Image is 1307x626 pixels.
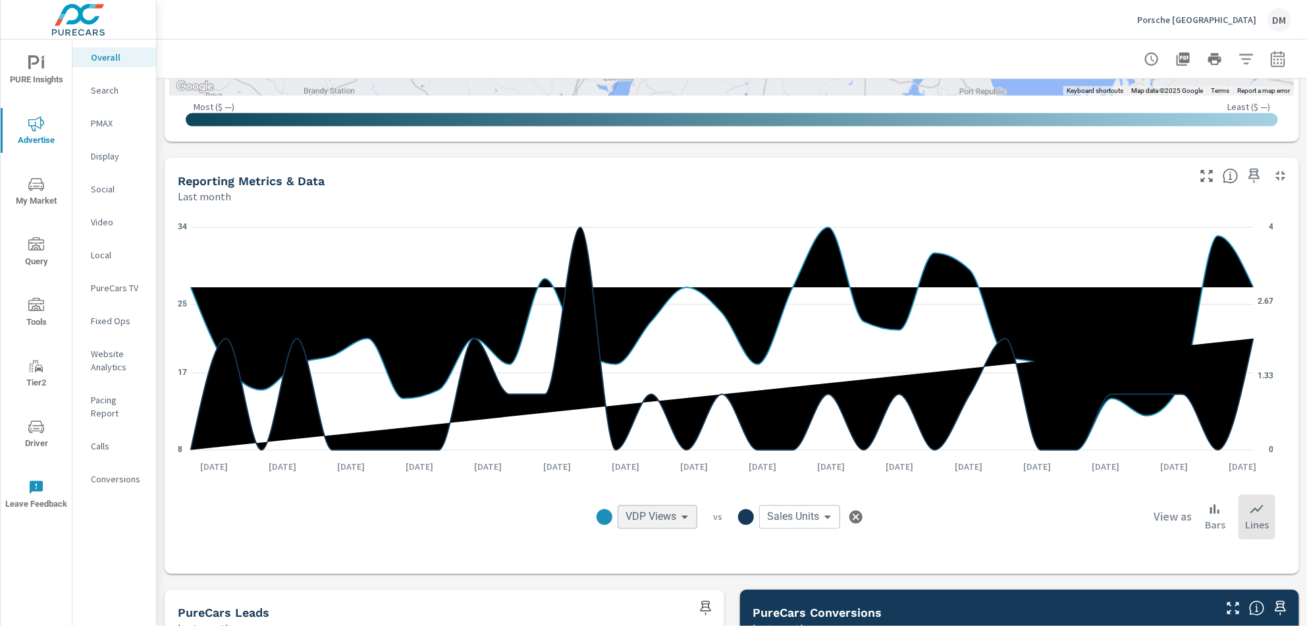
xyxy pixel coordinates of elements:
h5: PureCars Conversions [753,606,882,620]
p: [DATE] [1152,461,1198,474]
text: 8 [178,445,182,455]
button: Select Date Range [1265,46,1291,72]
text: 17 [178,368,187,378]
p: [DATE] [1082,461,1129,474]
div: Fixed Ops [72,311,156,331]
img: Google [173,78,217,96]
h5: Reporting Metrics & Data [178,174,325,188]
div: DM [1267,8,1291,32]
div: Display [72,146,156,166]
p: Local [91,248,146,262]
div: Sales Units [759,505,840,529]
span: Map data ©2025 Google [1131,87,1203,94]
div: Video [72,212,156,232]
p: [DATE] [946,461,992,474]
p: [DATE] [259,461,306,474]
p: [DATE] [809,461,855,474]
p: PMAX [91,117,146,130]
p: Social [91,183,146,196]
p: Porsche [GEOGRAPHIC_DATA] [1137,14,1257,26]
button: Apply Filters [1233,46,1260,72]
div: Pacing Report [72,390,156,423]
div: VDP Views [618,505,697,529]
span: Advertise [5,116,68,148]
p: Calls [91,440,146,453]
p: [DATE] [671,461,717,474]
p: Overall [91,51,146,64]
p: Last month [178,188,231,204]
h6: View as [1154,511,1192,524]
div: Website Analytics [72,344,156,377]
text: 2.67 [1258,297,1273,306]
p: Most ( $ — ) [194,101,234,113]
h5: PureCars Leads [178,606,269,620]
div: nav menu [1,40,72,525]
p: [DATE] [534,461,580,474]
p: PureCars TV [91,281,146,295]
p: [DATE] [328,461,374,474]
span: Save this to your personalized report [695,598,716,619]
div: PureCars TV [72,278,156,298]
span: Sales Units [767,511,819,524]
p: [DATE] [396,461,442,474]
span: Leave Feedback [5,480,68,512]
a: Open this area in Google Maps (opens a new window) [173,78,217,96]
p: [DATE] [602,461,649,474]
span: Query [5,237,68,270]
p: Website Analytics [91,347,146,374]
text: 1.33 [1258,371,1273,380]
a: Report a map error [1237,87,1290,94]
p: Display [91,150,146,163]
span: My Market [5,177,68,209]
text: 34 [178,223,187,232]
p: Pacing Report [91,393,146,420]
button: Make Fullscreen [1196,165,1217,186]
p: Conversions [91,472,146,486]
p: vs [697,511,738,523]
text: 0 [1269,445,1273,455]
div: Conversions [72,469,156,489]
span: Understand performance data overtime and see how metrics compare to each other. [1223,168,1239,184]
a: Terms (opens in new tab) [1211,87,1229,94]
button: "Export Report to PDF" [1170,46,1196,72]
div: Local [72,245,156,265]
span: Understand conversion over the selected time range. [1249,600,1265,616]
button: Keyboard shortcuts [1067,86,1123,96]
text: 4 [1269,223,1273,232]
p: [DATE] [739,461,786,474]
p: [DATE] [877,461,923,474]
div: Overall [72,47,156,67]
p: Fixed Ops [91,314,146,327]
span: Save this to your personalized report [1270,598,1291,619]
p: Bars [1205,517,1225,533]
span: VDP Views [626,511,676,524]
span: Tier2 [5,358,68,391]
span: Driver [5,419,68,451]
button: Make Fullscreen [1223,598,1244,619]
p: [DATE] [1014,461,1060,474]
p: [DATE] [1220,461,1266,474]
text: 25 [178,300,187,309]
div: Social [72,179,156,199]
span: PURE Insights [5,55,68,88]
span: Save this to your personalized report [1244,165,1265,186]
div: Search [72,80,156,100]
p: [DATE] [466,461,512,474]
button: Print Report [1202,46,1228,72]
span: Tools [5,298,68,330]
div: Calls [72,436,156,456]
p: Video [91,215,146,229]
p: Least ( $ — ) [1227,101,1270,113]
p: [DATE] [191,461,237,474]
div: PMAX [72,113,156,133]
button: Minimize Widget [1270,165,1291,186]
p: Search [91,84,146,97]
p: Lines [1245,517,1269,533]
